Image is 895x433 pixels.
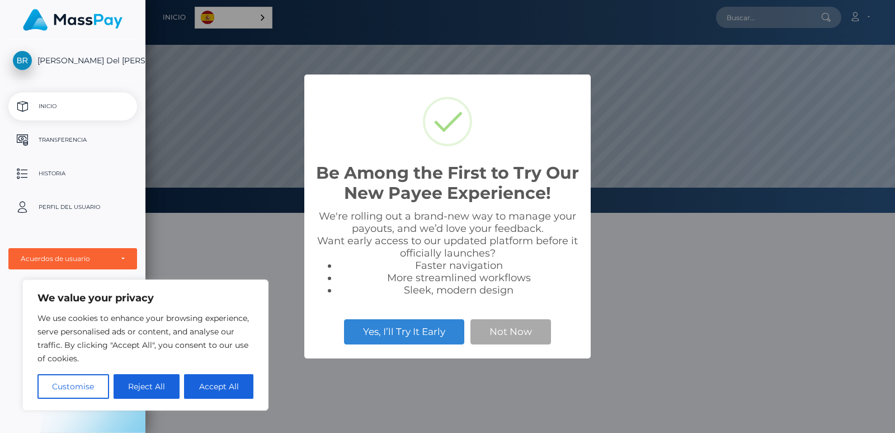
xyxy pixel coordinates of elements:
img: MassPay [23,9,123,31]
p: Historia [13,165,133,182]
li: Faster navigation [338,259,580,272]
button: Accept All [184,374,253,399]
span: [PERSON_NAME] Del [PERSON_NAME] [8,55,137,66]
div: Acuerdos de usuario [21,254,112,263]
button: Acuerdos de usuario [8,248,137,269]
p: We value your privacy [37,291,253,305]
p: Transferencia [13,132,133,148]
div: We value your privacy [22,280,268,411]
button: Yes, I’ll Try It Early [344,319,464,344]
div: We're rolling out a brand-new way to manage your payouts, and we’d love your feedback. Want early... [315,210,580,296]
p: We use cookies to enhance your browsing experience, serve personalised ads or content, and analys... [37,311,253,365]
button: Customise [37,374,109,399]
p: Perfil del usuario [13,199,133,216]
h2: Be Among the First to Try Our New Payee Experience! [315,163,580,203]
button: Not Now [470,319,551,344]
button: Reject All [114,374,180,399]
li: More streamlined workflows [338,272,580,284]
li: Sleek, modern design [338,284,580,296]
p: Inicio [13,98,133,115]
